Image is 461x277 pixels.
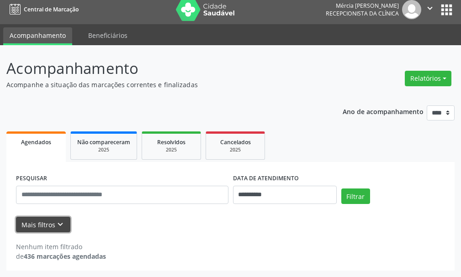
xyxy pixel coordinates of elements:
[326,10,399,17] span: Recepcionista da clínica
[439,2,455,18] button: apps
[220,138,251,146] span: Cancelados
[148,146,194,153] div: 2025
[77,138,130,146] span: Não compareceram
[233,172,299,186] label: DATA DE ATENDIMENTO
[77,146,130,153] div: 2025
[16,172,47,186] label: PESQUISAR
[55,220,65,230] i: keyboard_arrow_down
[6,80,320,89] p: Acompanhe a situação das marcações correntes e finalizadas
[341,188,370,204] button: Filtrar
[405,71,451,86] button: Relatórios
[6,57,320,80] p: Acompanhamento
[3,27,72,45] a: Acompanhamento
[6,2,79,17] a: Central de Marcação
[326,2,399,10] div: Mércia [PERSON_NAME]
[16,217,70,233] button: Mais filtroskeyboard_arrow_down
[16,242,106,251] div: Nenhum item filtrado
[212,146,258,153] div: 2025
[425,3,435,13] i: 
[24,252,106,261] strong: 436 marcações agendadas
[21,138,51,146] span: Agendados
[16,251,106,261] div: de
[82,27,134,43] a: Beneficiários
[343,105,424,117] p: Ano de acompanhamento
[24,5,79,13] span: Central de Marcação
[157,138,185,146] span: Resolvidos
